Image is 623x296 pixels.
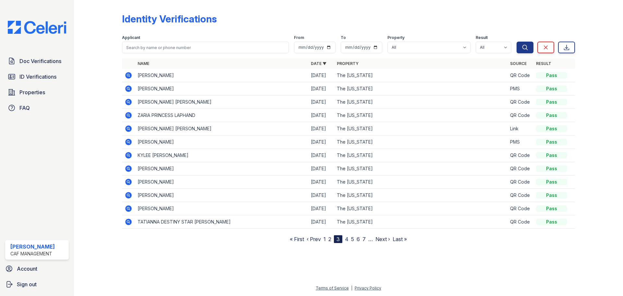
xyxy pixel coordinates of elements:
td: [PERSON_NAME] [135,162,308,175]
img: CE_Logo_Blue-a8612792a0a2168367f1c8372b55b34899dd931a85d93a1a3d3e32e68fde9ad4.png [3,21,71,34]
label: From [294,35,304,40]
td: [DATE] [308,189,334,202]
div: 3 [334,235,342,243]
a: 5 [351,236,354,242]
td: [PERSON_NAME] [135,82,308,96]
label: To [341,35,346,40]
a: « First [290,236,304,242]
a: Name [138,61,149,66]
td: The [US_STATE] [334,109,507,122]
div: Pass [536,139,567,145]
label: Applicant [122,35,140,40]
a: 2 [328,236,331,242]
td: ZARIA PRINCESS LAPHAND [135,109,308,122]
div: Pass [536,152,567,159]
td: The [US_STATE] [334,149,507,162]
td: [PERSON_NAME] [135,175,308,189]
div: Pass [536,219,567,225]
td: QR Code [507,109,533,122]
td: [DATE] [308,162,334,175]
span: FAQ [19,104,30,112]
td: The [US_STATE] [334,135,507,149]
td: The [US_STATE] [334,122,507,135]
a: Source [510,61,527,66]
a: 7 [362,236,366,242]
td: The [US_STATE] [334,175,507,189]
a: Privacy Policy [355,286,381,290]
label: Property [387,35,405,40]
td: [PERSON_NAME] [135,202,308,215]
div: Pass [536,192,567,199]
td: [DATE] [308,96,334,109]
span: Account [17,265,37,273]
div: Pass [536,99,567,105]
div: Pass [536,85,567,92]
td: The [US_STATE] [334,162,507,175]
div: Pass [536,165,567,172]
div: Pass [536,112,567,119]
a: 6 [357,236,360,242]
a: Next › [375,236,390,242]
td: The [US_STATE] [334,189,507,202]
a: Result [536,61,551,66]
td: [DATE] [308,149,334,162]
td: [PERSON_NAME] [PERSON_NAME] [135,96,308,109]
span: … [368,235,373,243]
td: KYLEE [PERSON_NAME] [135,149,308,162]
td: QR Code [507,189,533,202]
td: QR Code [507,69,533,82]
a: FAQ [5,101,69,114]
td: [DATE] [308,69,334,82]
a: Properties [5,86,69,99]
span: ID Verifications [19,73,56,81]
td: PMS [507,82,533,96]
td: QR Code [507,175,533,189]
a: 1 [324,236,326,242]
td: [DATE] [308,82,334,96]
label: Result [476,35,488,40]
td: QR Code [507,162,533,175]
div: | [351,286,352,290]
a: Date ▼ [311,61,326,66]
td: [DATE] [308,175,334,189]
a: Property [337,61,359,66]
td: [DATE] [308,202,334,215]
td: [DATE] [308,215,334,229]
div: CAF Management [10,251,55,257]
td: QR Code [507,215,533,229]
td: [DATE] [308,122,334,135]
a: 4 [345,236,348,242]
td: PMS [507,135,533,149]
a: Account [3,262,71,275]
div: Pass [536,179,567,185]
div: Pass [536,125,567,132]
a: ‹ Prev [307,236,321,242]
td: [PERSON_NAME] [135,135,308,149]
td: QR Code [507,202,533,215]
td: Link [507,122,533,135]
td: TATIANNA DESTINY STAR [PERSON_NAME] [135,215,308,229]
span: Sign out [17,280,37,288]
td: [PERSON_NAME] [135,69,308,82]
td: The [US_STATE] [334,82,507,96]
td: [DATE] [308,135,334,149]
a: Terms of Service [316,286,349,290]
div: [PERSON_NAME] [10,243,55,251]
a: Doc Verifications [5,55,69,68]
td: [DATE] [308,109,334,122]
div: Pass [536,72,567,79]
td: The [US_STATE] [334,202,507,215]
span: Doc Verifications [19,57,61,65]
input: Search by name or phone number [122,42,289,53]
a: ID Verifications [5,70,69,83]
span: Properties [19,88,45,96]
a: Sign out [3,278,71,291]
td: [PERSON_NAME] [135,189,308,202]
td: [PERSON_NAME] [PERSON_NAME] [135,122,308,135]
td: The [US_STATE] [334,69,507,82]
td: QR Code [507,149,533,162]
td: The [US_STATE] [334,96,507,109]
td: The [US_STATE] [334,215,507,229]
td: QR Code [507,96,533,109]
